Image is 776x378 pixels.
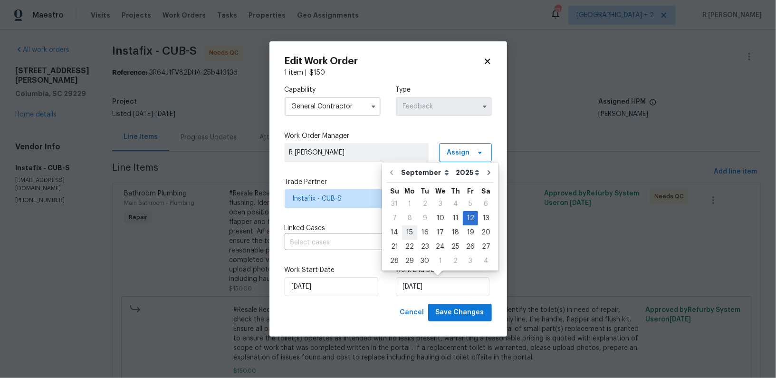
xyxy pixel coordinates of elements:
[463,226,478,239] div: 19
[285,68,492,78] div: 1 item |
[387,211,402,225] div: Sun Sep 07 2025
[396,97,492,116] input: Select...
[399,165,453,180] select: Month
[310,69,326,76] span: $ 150
[463,212,478,225] div: 12
[463,254,478,268] div: 3
[432,240,448,254] div: Wed Sep 24 2025
[435,188,446,194] abbr: Wednesday
[387,254,402,268] div: 28
[402,212,417,225] div: 8
[478,226,494,239] div: 20
[402,197,417,211] div: 1
[384,163,399,182] button: Go to previous month
[417,254,432,268] div: Tue Sep 30 2025
[285,57,483,66] h2: Edit Work Order
[402,225,417,240] div: Mon Sep 15 2025
[451,188,460,194] abbr: Thursday
[289,148,424,157] span: R [PERSON_NAME]
[432,211,448,225] div: Wed Sep 10 2025
[482,163,496,182] button: Go to next month
[463,240,478,254] div: Fri Sep 26 2025
[285,177,492,187] label: Trade Partner
[387,254,402,268] div: Sun Sep 28 2025
[387,240,402,253] div: 21
[463,225,478,240] div: Fri Sep 19 2025
[387,225,402,240] div: Sun Sep 14 2025
[285,97,381,116] input: Select...
[390,188,399,194] abbr: Sunday
[432,254,448,268] div: 1
[432,226,448,239] div: 17
[402,254,417,268] div: 29
[478,225,494,240] div: Sat Sep 20 2025
[463,240,478,253] div: 26
[400,307,424,319] span: Cancel
[293,194,470,204] span: Instafix - CUB-S
[432,212,448,225] div: 10
[421,188,429,194] abbr: Tuesday
[387,197,402,211] div: Sun Aug 31 2025
[478,197,494,211] div: Sat Sep 06 2025
[448,240,463,253] div: 25
[448,225,463,240] div: Thu Sep 18 2025
[432,197,448,211] div: Wed Sep 03 2025
[285,265,381,275] label: Work Start Date
[478,254,494,268] div: Sat Oct 04 2025
[285,85,381,95] label: Capability
[417,240,432,254] div: Tue Sep 23 2025
[402,211,417,225] div: Mon Sep 08 2025
[285,223,326,233] span: Linked Cases
[285,277,378,296] input: M/D/YYYY
[448,240,463,254] div: Thu Sep 25 2025
[396,277,489,296] input: M/D/YYYY
[402,197,417,211] div: Mon Sep 01 2025
[428,304,492,321] button: Save Changes
[417,197,432,211] div: 2
[448,197,463,211] div: 4
[417,225,432,240] div: Tue Sep 16 2025
[285,235,465,250] input: Select cases
[417,211,432,225] div: Tue Sep 09 2025
[417,197,432,211] div: Tue Sep 02 2025
[285,131,492,141] label: Work Order Manager
[481,188,490,194] abbr: Saturday
[417,254,432,268] div: 30
[417,226,432,239] div: 16
[478,240,494,254] div: Sat Sep 27 2025
[417,240,432,253] div: 23
[448,226,463,239] div: 18
[432,197,448,211] div: 3
[453,165,482,180] select: Year
[387,226,402,239] div: 14
[478,211,494,225] div: Sat Sep 13 2025
[402,254,417,268] div: Mon Sep 29 2025
[448,254,463,268] div: 2
[432,254,448,268] div: Wed Oct 01 2025
[478,240,494,253] div: 27
[417,212,432,225] div: 9
[402,226,417,239] div: 15
[402,240,417,254] div: Mon Sep 22 2025
[448,212,463,225] div: 11
[479,101,490,112] button: Show options
[447,148,470,157] span: Assign
[478,197,494,211] div: 6
[448,254,463,268] div: Thu Oct 02 2025
[432,225,448,240] div: Wed Sep 17 2025
[402,240,417,253] div: 22
[387,212,402,225] div: 7
[478,212,494,225] div: 13
[463,254,478,268] div: Fri Oct 03 2025
[448,197,463,211] div: Thu Sep 04 2025
[396,304,428,321] button: Cancel
[448,211,463,225] div: Thu Sep 11 2025
[396,85,492,95] label: Type
[463,197,478,211] div: 5
[387,197,402,211] div: 31
[463,211,478,225] div: Fri Sep 12 2025
[478,254,494,268] div: 4
[436,307,484,319] span: Save Changes
[467,188,474,194] abbr: Friday
[387,240,402,254] div: Sun Sep 21 2025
